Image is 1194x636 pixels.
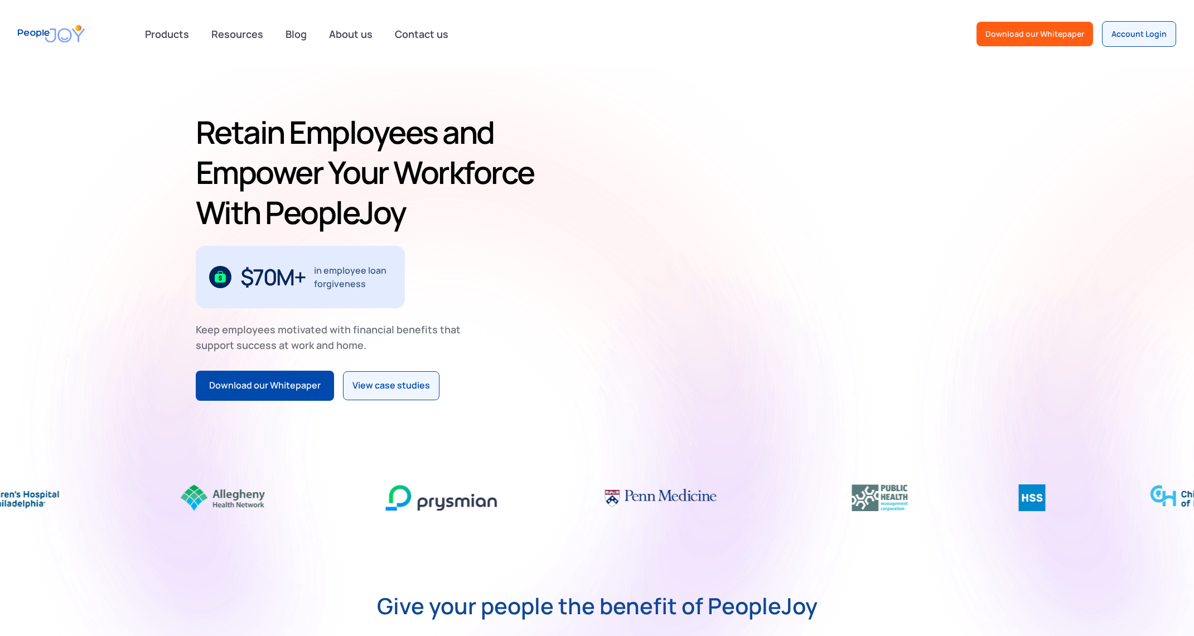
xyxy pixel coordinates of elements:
a: Contact us [388,22,455,46]
h1: Retain Employees and Empower Your Workforce With PeopleJoy [196,112,592,232]
a: Download our Whitepaper [196,371,334,401]
a: Account Login [1102,21,1176,47]
a: View case studies [343,371,439,400]
div: Download our Whitepaper [209,378,321,393]
div: View case studies [352,378,430,393]
strong: Give your people the benefit of PeopleJoy [377,595,818,617]
div: 1 / 3 [196,246,405,308]
a: Download our Whitepaper [977,22,1093,46]
a: Blog [279,22,313,46]
a: Resources [205,22,270,46]
div: Download our Whitepaper [985,28,1084,40]
div: $70M+ [240,268,306,286]
div: in employee loan forgiveness [314,264,391,290]
a: home [18,18,85,50]
div: Products [138,23,196,45]
div: Keep employees motivated with financial benefits that support success at work and home. [196,322,470,353]
div: Account Login [1111,28,1167,40]
a: About us [322,22,379,46]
